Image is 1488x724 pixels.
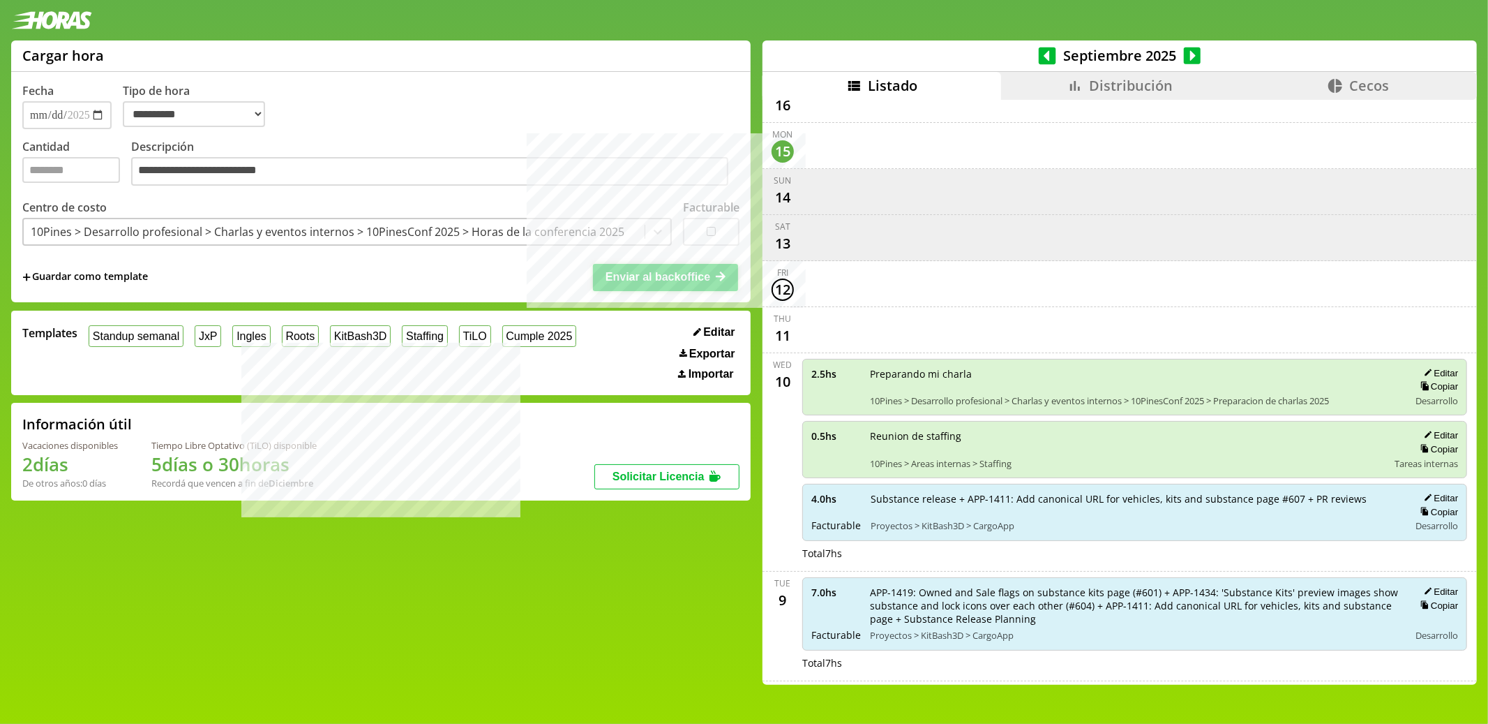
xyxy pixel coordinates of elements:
[772,589,794,612] div: 9
[1420,429,1458,441] button: Editar
[1416,506,1458,518] button: Copiar
[131,157,728,186] textarea: Descripción
[762,100,1477,683] div: scrollable content
[811,429,860,443] span: 0.5 hs
[811,586,860,599] span: 7.0 hs
[772,140,794,163] div: 15
[1420,492,1458,504] button: Editar
[777,267,788,279] div: Fri
[593,264,738,290] button: Enviar al backoffice
[151,452,317,477] h1: 5 días o 30 horas
[772,325,794,347] div: 11
[775,577,791,589] div: Tue
[1415,394,1458,407] span: Desarrollo
[811,367,860,381] span: 2.5 hs
[22,452,118,477] h1: 2 días
[1089,76,1173,95] span: Distribución
[1420,586,1458,598] button: Editar
[11,11,92,29] img: logotipo
[22,200,107,215] label: Centro de costo
[870,629,1399,642] span: Proyectos > KitBash3D > CargoApp
[868,76,917,95] span: Listado
[870,457,1385,470] span: 10Pines > Areas internas > Staffing
[402,325,448,347] button: Staffing
[22,157,120,183] input: Cantidad
[282,325,319,347] button: Roots
[870,367,1399,381] span: Preparando mi charla
[22,477,118,489] div: De otros años: 0 días
[870,394,1399,407] span: 10Pines > Desarrollo profesional > Charlas y eventos internos > 10PinesConf 2025 > Preparacion de...
[774,313,792,325] div: Thu
[774,175,792,186] div: Sun
[123,101,265,127] select: Tipo de hora
[773,128,793,140] div: Mon
[772,371,794,393] div: 10
[151,439,317,452] div: Tiempo Libre Optativo (TiLO) disponible
[613,471,705,482] span: Solicitar Licencia
[689,325,739,339] button: Editar
[22,325,77,341] span: Templates
[1056,46,1184,65] span: Septiembre 2025
[775,221,790,232] div: Sat
[1416,600,1458,612] button: Copiar
[195,325,221,347] button: JxP
[689,348,735,360] span: Exportar
[131,139,739,190] label: Descripción
[1416,443,1458,455] button: Copiar
[802,547,1467,560] div: Total 7 hs
[1395,457,1458,470] span: Tareas internas
[675,347,739,361] button: Exportar
[689,368,734,381] span: Importar
[22,139,131,190] label: Cantidad
[22,415,132,434] h2: Información útil
[870,586,1399,626] span: APP-1419: Owned and Sale flags on substance kits page (#601) + APP-1434: 'Substance Kits' preview...
[1416,381,1458,392] button: Copiar
[772,232,794,255] div: 13
[330,325,391,347] button: KitBash3D
[22,83,54,98] label: Fecha
[594,464,739,489] button: Solicitar Licencia
[151,477,317,489] div: Recordá que vencen a fin de
[22,269,31,285] span: +
[1349,76,1389,95] span: Cecos
[232,325,270,347] button: Ingles
[123,83,276,129] label: Tipo de hora
[502,325,577,347] button: Cumple 2025
[683,200,739,215] label: Facturable
[871,519,1399,532] span: Proyectos > KitBash3D > CargoApp
[703,326,735,339] span: Editar
[31,224,624,239] div: 10Pines > Desarrollo profesional > Charlas y eventos internos > 10PinesConf 2025 > Horas de la co...
[774,359,792,371] div: Wed
[811,628,860,642] span: Facturable
[772,94,794,117] div: 16
[22,269,148,285] span: +Guardar como template
[22,46,104,65] h1: Cargar hora
[811,519,861,532] span: Facturable
[22,439,118,452] div: Vacaciones disponibles
[772,186,794,209] div: 14
[606,271,710,283] span: Enviar al backoffice
[870,429,1385,443] span: Reunion de staffing
[269,477,313,489] b: Diciembre
[1415,629,1458,642] span: Desarrollo
[811,492,861,505] span: 4.0 hs
[1415,519,1458,532] span: Desarrollo
[772,279,794,301] div: 12
[89,325,183,347] button: Standup semanal
[1420,367,1458,379] button: Editar
[459,325,491,347] button: TiLO
[802,656,1467,670] div: Total 7 hs
[871,492,1399,505] span: Substance release + APP-1411: Add canonical URL for vehicles, kits and substance page #607 + PR r...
